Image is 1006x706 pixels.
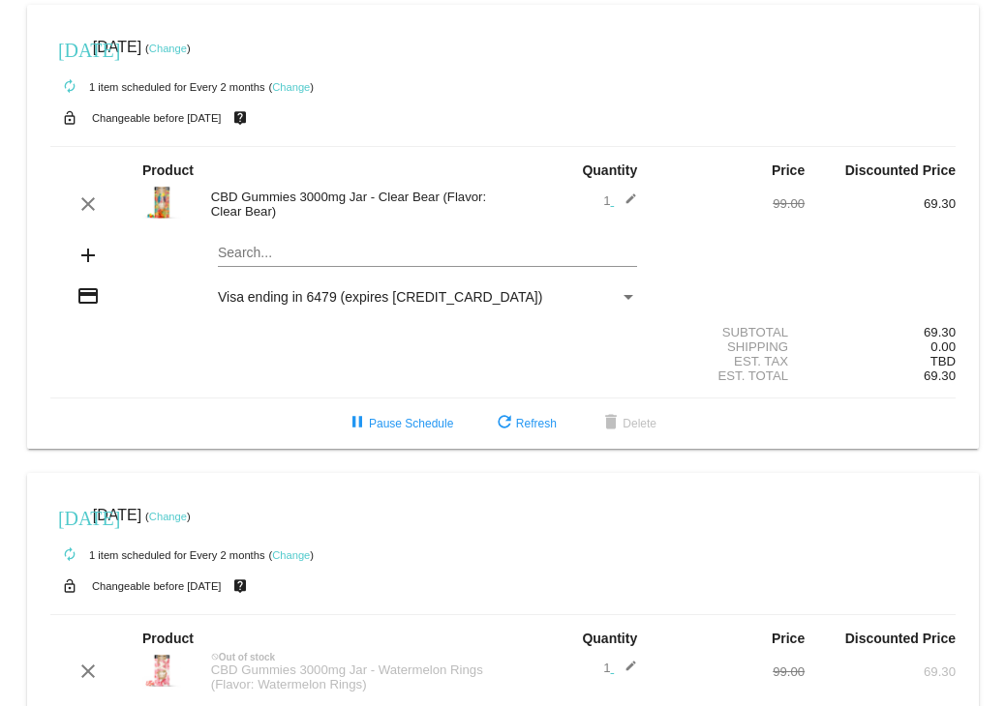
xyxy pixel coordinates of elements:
[930,354,956,368] span: TBD
[599,412,623,435] mat-icon: delete
[201,190,503,219] div: CBD Gummies 3000mg Jar - Clear Bear (Flavor: Clear Bear)
[654,339,805,354] div: Shipping
[218,289,542,305] span: Visa ending in 6479 (expires [CREDIT_CARD_DATA])
[149,43,187,54] a: Change
[654,325,805,339] div: Subtotal
[582,631,637,646] strong: Quantity
[142,651,181,690] img: Watermelon-Rings-3000.jpg
[92,112,222,124] small: Changeable before [DATE]
[584,406,672,441] button: Delete
[772,162,805,178] strong: Price
[76,660,100,683] mat-icon: clear
[272,81,310,93] a: Change
[211,653,219,661] mat-icon: not_interested
[58,75,81,99] mat-icon: autorenew
[654,354,805,368] div: Est. Tax
[218,289,637,305] mat-select: Payment Method
[477,406,572,441] button: Refresh
[614,660,637,683] mat-icon: edit
[50,81,265,93] small: 1 item scheduled for Every 2 months
[924,368,956,383] span: 69.30
[805,196,956,211] div: 69.30
[805,325,956,339] div: 69.30
[58,37,81,60] mat-icon: [DATE]
[268,549,314,561] small: ( )
[845,631,956,646] strong: Discounted Price
[603,193,637,208] span: 1
[149,511,187,522] a: Change
[654,368,805,383] div: Est. Total
[582,162,637,178] strong: Quantity
[493,417,557,430] span: Refresh
[76,192,100,216] mat-icon: clear
[58,105,81,131] mat-icon: lock_open
[201,662,503,691] div: CBD Gummies 3000mg Jar - Watermelon Rings (Flavor: Watermelon Rings)
[346,412,369,435] mat-icon: pause
[142,183,181,221] img: Clear-Bears-3000.jpg
[772,631,805,646] strong: Price
[218,246,637,261] input: Search...
[92,580,222,592] small: Changeable before [DATE]
[599,417,656,430] span: Delete
[614,192,637,216] mat-icon: edit
[145,43,191,54] small: ( )
[58,544,81,567] mat-icon: autorenew
[346,417,453,430] span: Pause Schedule
[654,196,805,211] div: 99.00
[58,574,81,599] mat-icon: lock_open
[272,549,310,561] a: Change
[493,412,516,435] mat-icon: refresh
[50,549,265,561] small: 1 item scheduled for Every 2 months
[58,505,81,528] mat-icon: [DATE]
[229,574,252,599] mat-icon: live_help
[330,406,469,441] button: Pause Schedule
[268,81,314,93] small: ( )
[145,511,191,522] small: ( )
[76,244,100,267] mat-icon: add
[603,661,637,675] span: 1
[229,105,252,131] mat-icon: live_help
[805,664,956,679] div: 69.30
[201,652,503,662] div: Out of stock
[142,631,194,646] strong: Product
[76,284,100,308] mat-icon: credit_card
[142,162,194,178] strong: Product
[654,664,805,679] div: 99.00
[845,162,956,178] strong: Discounted Price
[930,339,956,354] span: 0.00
